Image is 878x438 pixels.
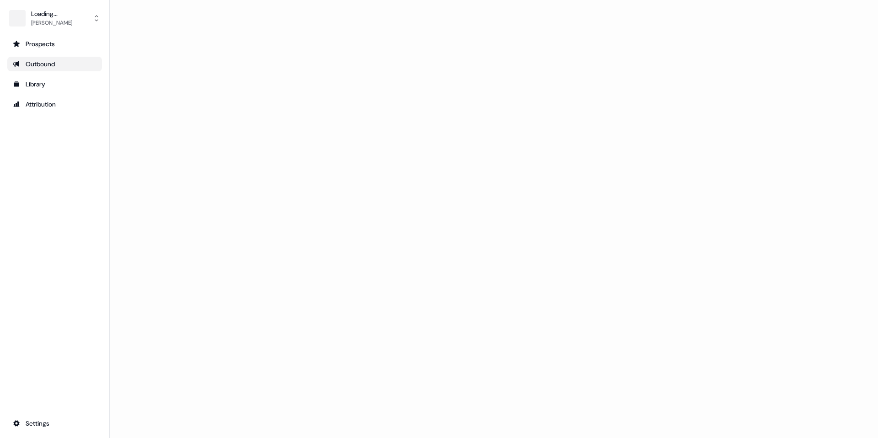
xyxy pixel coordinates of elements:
div: Prospects [13,39,96,48]
a: Go to integrations [7,416,102,431]
button: Loading...[PERSON_NAME] [7,7,102,29]
a: Go to prospects [7,37,102,51]
a: Go to templates [7,77,102,91]
div: Settings [13,419,96,428]
div: Loading... [31,9,72,18]
div: Outbound [13,59,96,69]
a: Go to outbound experience [7,57,102,71]
div: Library [13,80,96,89]
div: [PERSON_NAME] [31,18,72,27]
div: Attribution [13,100,96,109]
a: Go to attribution [7,97,102,112]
